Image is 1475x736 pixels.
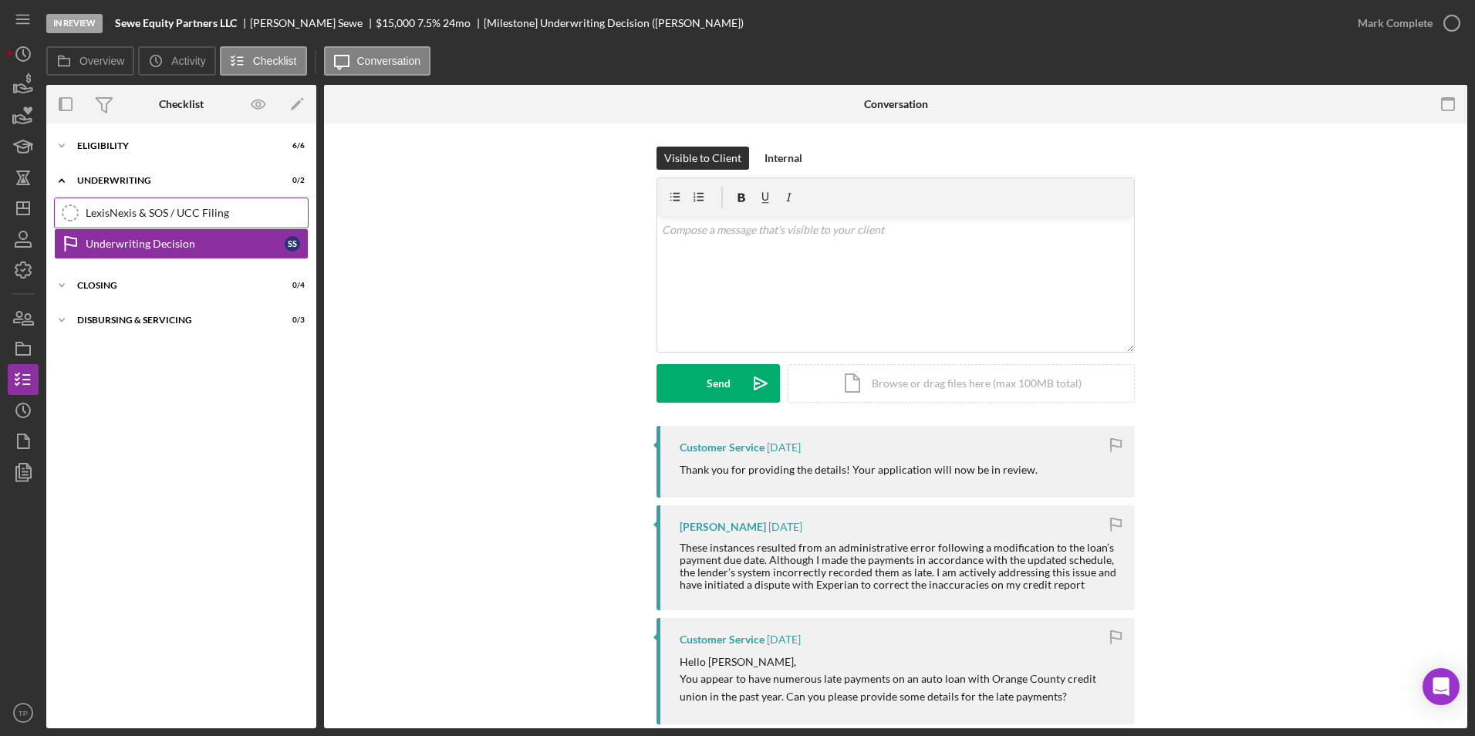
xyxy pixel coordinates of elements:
div: 0 / 2 [277,176,305,185]
div: [Milestone] Underwriting Decision ([PERSON_NAME]) [484,17,744,29]
div: 0 / 3 [277,316,305,325]
div: Internal [765,147,802,170]
div: Mark Complete [1358,8,1433,39]
a: Underwriting DecisionSS [54,228,309,259]
div: Checklist [159,98,204,110]
div: Open Intercom Messenger [1423,668,1460,705]
p: You appear to have numerous late payments on an auto loan with Orange County credit union in the ... [680,670,1119,705]
label: Checklist [253,55,297,67]
button: Activity [138,46,215,76]
div: 6 / 6 [277,141,305,150]
div: Eligibility [77,141,266,150]
p: Thank you for providing the details! Your application will now be in review. [680,461,1038,478]
time: 2025-09-19 20:44 [767,441,801,454]
button: Mark Complete [1342,8,1467,39]
time: 2025-09-19 00:23 [767,633,801,646]
div: 0 / 4 [277,281,305,290]
div: 24 mo [443,17,471,29]
div: Customer Service [680,441,765,454]
div: Underwriting Decision [86,238,285,250]
button: Conversation [324,46,431,76]
text: TP [19,709,28,717]
button: Checklist [220,46,307,76]
div: These instances resulted from an administrative error following a modification to the loan’s paym... [680,542,1119,591]
label: Overview [79,55,124,67]
div: Conversation [864,98,928,110]
button: Send [656,364,780,403]
div: Disbursing & Servicing [77,316,266,325]
div: Customer Service [680,633,765,646]
div: S S [285,236,300,252]
button: Visible to Client [656,147,749,170]
div: Underwriting [77,176,266,185]
label: Activity [171,55,205,67]
span: $15,000 [376,16,415,29]
label: Conversation [357,55,421,67]
div: Closing [77,281,266,290]
button: Overview [46,46,134,76]
div: Visible to Client [664,147,741,170]
button: Internal [757,147,810,170]
b: Sewe Equity Partners LLC [115,17,237,29]
div: [PERSON_NAME] Sewe [250,17,376,29]
p: Hello [PERSON_NAME], [680,653,1119,670]
div: In Review [46,14,103,33]
time: 2025-09-19 00:30 [768,521,802,533]
div: [PERSON_NAME] [680,521,766,533]
div: LexisNexis & SOS / UCC Filing [86,207,308,219]
div: 7.5 % [417,17,440,29]
a: LexisNexis & SOS / UCC Filing [54,198,309,228]
div: Send [707,364,731,403]
button: TP [8,697,39,728]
